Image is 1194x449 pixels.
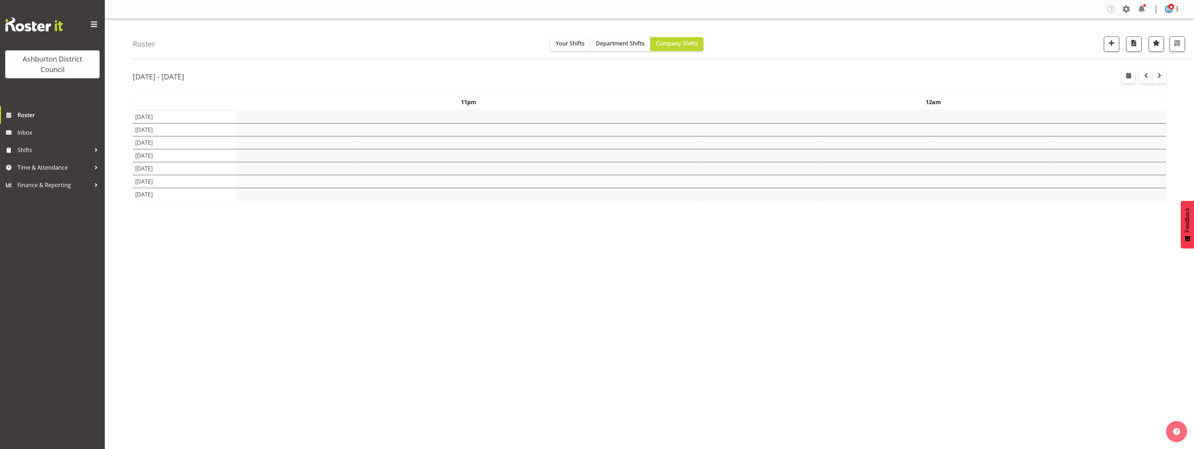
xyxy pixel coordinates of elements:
button: Select a specific date within the roster. [1122,70,1135,84]
span: Time & Attendance [17,162,91,173]
span: Finance & Reporting [17,180,91,190]
button: Feedback - Show survey [1181,201,1194,248]
span: Your Shifts [556,40,585,47]
button: Highlight an important date within the roster. [1149,36,1164,52]
h2: [DATE] - [DATE] [133,72,184,81]
button: Your Shifts [550,37,590,51]
img: Rosterit website logo [5,17,63,31]
td: [DATE] [133,188,237,201]
img: ellen-nicol5656.jpg [1165,5,1173,13]
td: [DATE] [133,110,237,123]
button: Add a new shift [1104,36,1119,52]
button: Department Shifts [590,37,650,51]
span: Inbox [17,127,101,138]
td: [DATE] [133,136,237,149]
td: [DATE] [133,162,237,175]
button: Filter Shifts [1170,36,1185,52]
span: Feedback [1184,208,1191,232]
span: Company Shifts [656,40,698,47]
button: Company Shifts [650,37,703,51]
button: Download a PDF of the roster according to the set date range. [1126,36,1142,52]
td: [DATE] [133,123,237,136]
img: help-xxl-2.png [1173,428,1180,435]
td: [DATE] [133,175,237,188]
div: Ashburton District Council [12,54,93,75]
span: Roster [17,110,101,120]
h4: Roster [133,40,155,48]
span: Shifts [17,145,91,155]
th: 12am [701,94,1166,110]
span: Department Shifts [596,40,645,47]
th: 11pm [236,94,701,110]
td: [DATE] [133,149,237,162]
